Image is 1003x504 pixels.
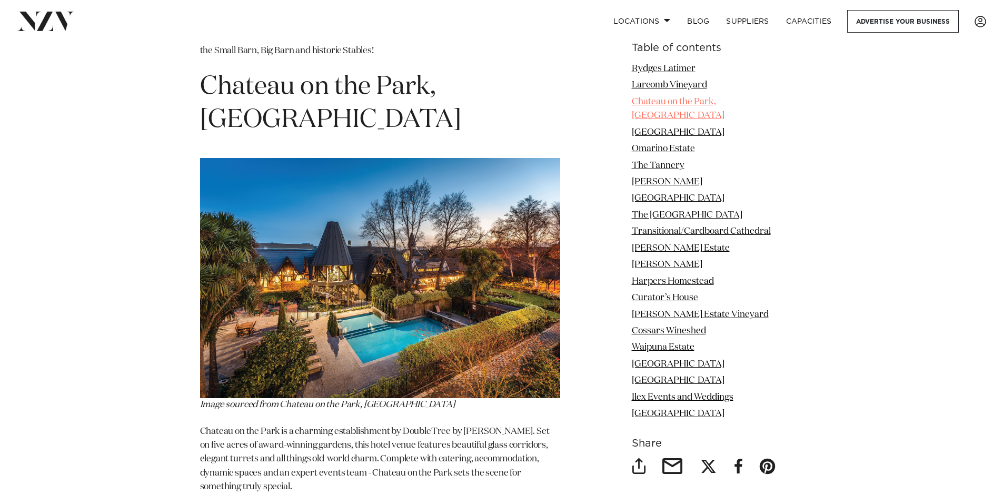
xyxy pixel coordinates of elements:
p: Chateau on the Park is a charming establishment by DoubleTree by [PERSON_NAME]. Set on five acres... [200,425,560,495]
a: SUPPLIERS [718,10,777,33]
span: Chateau on the Park, [GEOGRAPHIC_DATA] [200,74,461,133]
a: [GEOGRAPHIC_DATA] [632,409,724,418]
a: [PERSON_NAME] [632,260,702,269]
a: Rydges Latimer [632,64,696,73]
a: Advertise your business [847,10,959,33]
a: BLOG [679,10,718,33]
h6: Table of contents [632,43,803,54]
a: [GEOGRAPHIC_DATA] [632,194,724,203]
a: Locations [605,10,679,33]
a: Waipuna Estate [632,343,694,352]
a: [GEOGRAPHIC_DATA] [632,360,724,369]
a: [GEOGRAPHIC_DATA] [632,376,724,385]
a: [PERSON_NAME] Estate [632,244,730,253]
a: Omarino Estate [632,144,695,153]
a: Chateau on the Park, [GEOGRAPHIC_DATA] [632,97,724,120]
a: Cossars Wineshed [632,327,706,335]
a: [GEOGRAPHIC_DATA] [632,128,724,137]
a: Larcomb Vineyard [632,81,707,90]
a: Curator’s House [632,293,698,302]
a: Ilex Events and Weddings [632,393,733,402]
a: Transitional/Cardboard Cathedral [632,227,771,236]
img: nzv-logo.png [17,12,74,31]
a: Capacities [778,10,840,33]
span: Image sourced from Chateau on the Park, [GEOGRAPHIC_DATA] [200,400,455,409]
a: [PERSON_NAME] [632,177,702,186]
a: The Tannery [632,161,684,170]
a: Harpers Homestead [632,277,714,286]
a: [PERSON_NAME] Estate Vineyard [632,310,769,319]
h6: Share [632,438,803,449]
a: The [GEOGRAPHIC_DATA] [632,211,742,220]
